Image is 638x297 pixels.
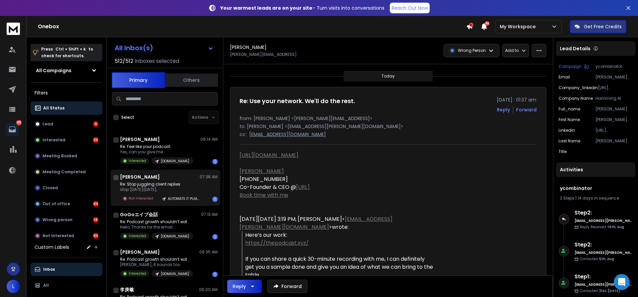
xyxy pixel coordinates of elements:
[43,153,77,159] p: Meeting Booked
[212,272,218,277] div: 1
[559,64,582,69] p: Campaign
[212,197,218,202] div: 1
[129,196,153,201] p: Not Interested
[31,197,102,211] button: Out of office34
[6,123,19,136] a: 165
[43,233,74,238] p: Not Interested
[36,67,71,74] h1: All Campaigns
[607,224,624,229] span: 14th, Aug
[240,215,392,231] span: < >
[227,280,262,293] button: Reply
[560,185,631,192] h1: ycombinator
[516,106,537,113] div: Forward
[595,128,633,133] p: [URL][DOMAIN_NAME]
[43,121,53,127] p: Lead
[43,283,49,288] p: All
[212,159,218,164] div: 1
[230,52,297,57] p: [PERSON_NAME][EMAIL_ADDRESS]
[559,128,575,133] p: linkedin
[199,287,218,292] p: 06:00 AM
[598,85,633,90] p: [URL][DOMAIN_NAME]
[559,74,570,80] p: Email
[390,3,430,13] a: Reach Out Now
[580,288,620,293] p: Contacted
[120,262,193,267] p: [PERSON_NAME], It sounds too
[93,201,98,207] div: 34
[43,137,65,143] p: Interested
[559,106,580,112] p: full_name
[93,121,98,127] div: 4
[120,257,193,262] p: Re: Podcast growth shouldn’t eat
[240,151,298,159] a: [URL][DOMAIN_NAME]
[120,149,193,155] p: Yes, can you give me
[120,286,134,293] h1: 李庚羲
[575,209,633,217] h6: Step 2 :
[497,106,510,113] button: Reply
[580,256,614,261] p: Contacted
[575,273,633,281] h6: Step 1 :
[129,271,146,276] p: Interested
[38,23,466,31] h1: Onebox
[485,21,489,26] span: 50
[240,183,434,191] div: Co-Founder & CEO @
[16,120,22,125] p: 165
[559,64,589,69] button: Campaign
[31,263,102,276] button: Inbox
[595,138,633,144] p: [PERSON_NAME]
[93,233,98,238] div: 93
[41,46,93,59] p: Press to check for shortcuts.
[43,201,70,207] p: Out of office
[595,64,633,69] p: ycombinator
[7,280,20,293] button: L
[240,215,392,231] a: [EMAIL_ADDRESS][PERSON_NAME][DOMAIN_NAME]
[112,72,165,88] button: Primary
[31,117,102,131] button: Lead4
[575,241,633,249] h6: Step 2 :
[614,274,630,290] div: Open Intercom Messenger
[559,117,580,122] p: First Name
[129,233,146,238] p: Interested
[249,131,326,138] p: [EMAIL_ADDRESS][DOMAIN_NAME]
[559,138,580,144] p: Last Name
[31,181,102,195] button: Closed
[54,45,87,53] span: Ctrl + Shift + k
[595,74,633,80] p: [PERSON_NAME][EMAIL_ADDRESS]
[200,137,218,142] p: 09:14 AM
[575,218,633,223] h6: [EMAIL_ADDRESS][PERSON_NAME][DOMAIN_NAME]
[559,85,598,90] p: company_linkedin
[120,224,193,230] p: Hello, Thanks for the email.
[161,234,189,239] p: [DOMAIN_NAME]
[233,283,246,290] div: Reply
[381,74,395,79] p: Today
[580,224,624,229] p: Reply Received
[497,96,537,103] p: [DATE] : 01:37 am
[212,234,218,239] div: 1
[120,174,160,180] h1: [PERSON_NAME]
[31,88,102,97] h3: Filters
[168,196,200,201] p: AUTOMATE IT PLEASE - Whitelabel slack
[578,195,619,201] span: 14 days in sequence
[296,183,310,191] a: [URL]
[120,136,160,143] h1: [PERSON_NAME]
[120,187,200,192] p: stop [DATE][DATE],
[201,212,218,217] p: 07:13 AM
[161,159,189,164] p: [DOMAIN_NAME]
[115,57,133,65] span: 512 / 512
[458,48,486,53] p: Wrong Person
[7,23,20,35] img: logo
[595,106,633,112] p: [PERSON_NAME]
[584,23,622,30] p: Get Free Credits
[505,48,519,53] p: Add to
[575,250,633,255] h6: [EMAIL_ADDRESS][PERSON_NAME][DOMAIN_NAME]
[120,249,160,255] h1: [PERSON_NAME]
[121,115,134,120] label: Select
[43,267,55,272] p: Inbox
[43,105,64,111] p: All Status
[560,45,590,52] p: Lead Details
[43,217,72,223] p: Wrong person
[129,158,146,163] p: Interested
[43,185,58,191] p: Closed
